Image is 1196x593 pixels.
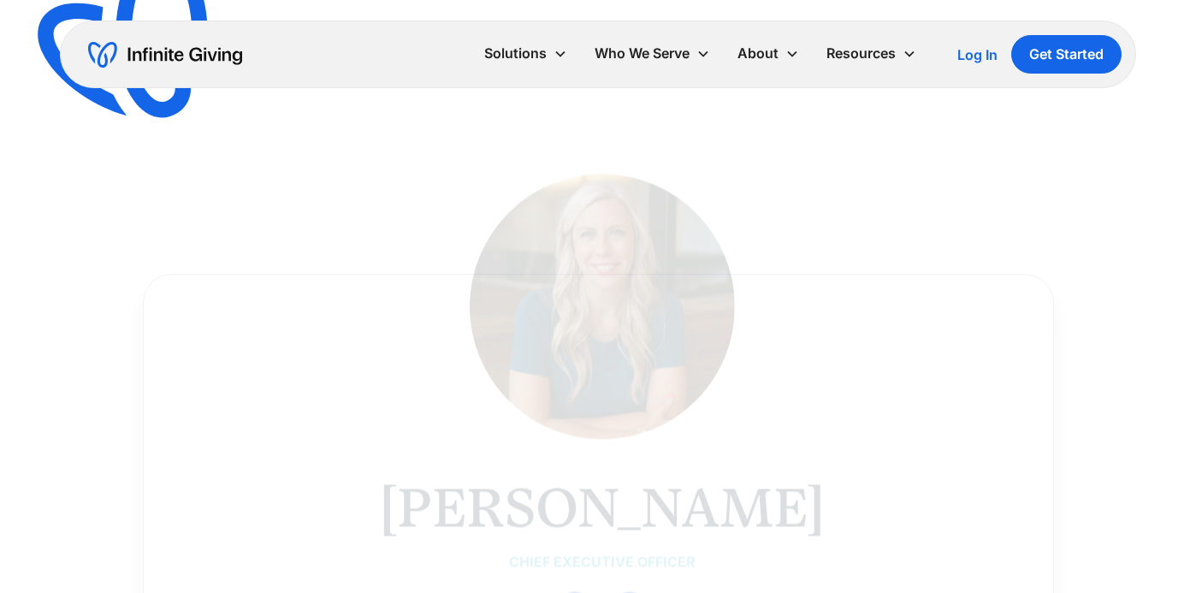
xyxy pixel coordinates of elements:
div: Log In [957,48,998,62]
div: Chief Executive Officer [380,550,825,573]
div: Who We Serve [595,42,690,65]
div: About [737,42,779,65]
a: home [88,41,242,68]
div: Solutions [484,42,547,65]
div: Resources [813,35,930,72]
a: Get Started [1011,35,1122,74]
a: Log In [957,44,998,65]
div: Who We Serve [581,35,724,72]
h1: [PERSON_NAME] [380,473,825,542]
div: Resources [826,42,896,65]
div: Solutions [471,35,581,72]
div: About [724,35,813,72]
